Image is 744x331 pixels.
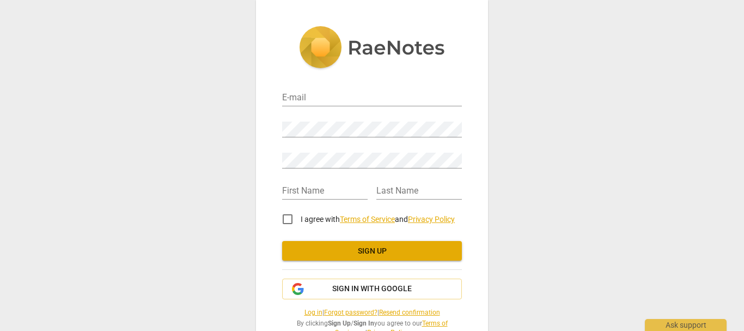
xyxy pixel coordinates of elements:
[379,309,440,316] a: Resend confirmation
[324,309,377,316] a: Forgot password?
[332,284,412,294] span: Sign in with Google
[291,246,453,257] span: Sign up
[645,319,727,331] div: Ask support
[282,241,462,261] button: Sign up
[304,309,322,316] a: Log in
[353,320,374,327] b: Sign In
[282,308,462,317] span: | |
[328,320,351,327] b: Sign Up
[408,215,455,224] a: Privacy Policy
[299,26,445,71] img: 5ac2273c67554f335776073100b6d88f.svg
[340,215,395,224] a: Terms of Service
[301,215,455,224] span: I agree with and
[282,279,462,299] button: Sign in with Google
